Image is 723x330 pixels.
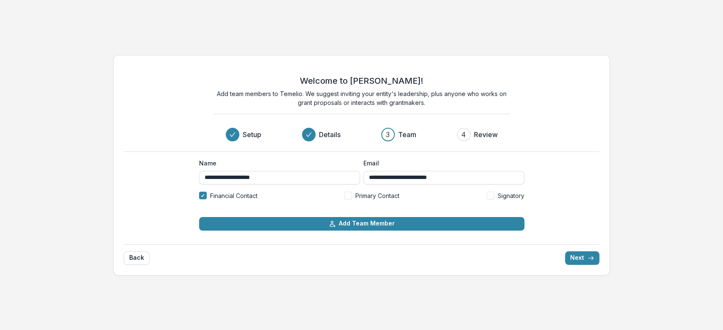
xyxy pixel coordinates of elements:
[210,191,258,200] span: Financial Contact
[124,251,150,265] button: Back
[398,129,416,140] h3: Team
[461,129,466,140] div: 4
[355,191,399,200] span: Primary Contact
[474,129,498,140] h3: Review
[213,89,510,107] p: Add team members to Temelio. We suggest inviting your entity's leadership, plus anyone who works ...
[565,251,599,265] button: Next
[226,128,498,141] div: Progress
[300,76,423,86] h2: Welcome to [PERSON_NAME]!
[363,159,519,168] label: Email
[498,191,524,200] span: Signatory
[243,129,261,140] h3: Setup
[199,159,355,168] label: Name
[319,129,341,140] h3: Details
[386,129,390,140] div: 3
[199,217,524,231] button: Add Team Member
